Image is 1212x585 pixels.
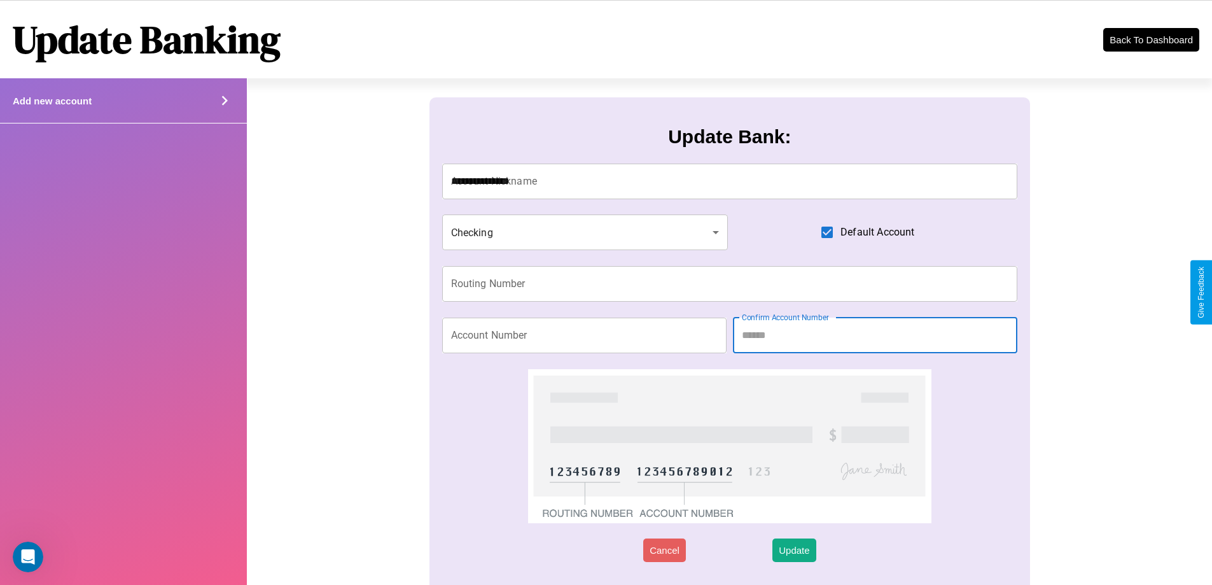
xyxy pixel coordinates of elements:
[840,225,914,240] span: Default Account
[528,369,931,523] img: check
[772,539,816,562] button: Update
[742,312,829,323] label: Confirm Account Number
[643,539,686,562] button: Cancel
[13,13,281,66] h1: Update Banking
[1103,28,1199,52] button: Back To Dashboard
[1197,267,1206,318] div: Give Feedback
[668,126,791,148] h3: Update Bank:
[442,215,728,250] div: Checking
[13,542,43,572] iframe: Intercom live chat
[13,95,92,106] h4: Add new account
